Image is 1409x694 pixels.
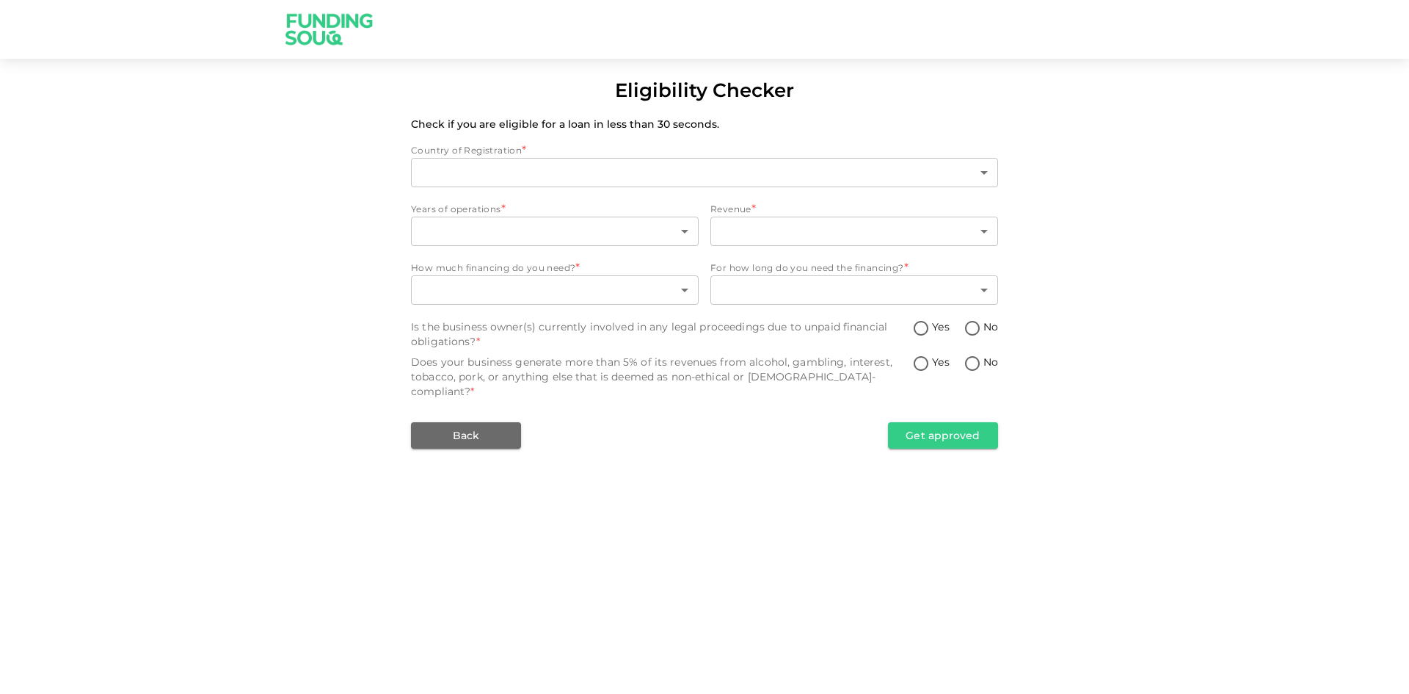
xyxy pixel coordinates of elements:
[411,422,521,449] button: Back
[411,262,575,273] span: How much financing do you need?
[411,203,501,214] span: Years of operations
[710,275,998,305] div: howLongFinancing
[710,262,904,273] span: For how long do you need the financing?
[411,158,998,187] div: countryOfRegistration
[411,275,699,305] div: howMuchAmountNeeded
[411,217,699,246] div: yearsOfOperations
[710,203,751,214] span: Revenue
[983,319,998,335] span: No
[411,319,912,349] div: Is the business owner(s) currently involved in any legal proceedings due to unpaid financial obli...
[932,355,949,370] span: Yes
[932,319,949,335] span: Yes
[615,76,794,105] div: Eligibility Checker
[411,355,912,399] div: Does your business generate more than 5% of its revenues from alcohol, gambling, interest, tobacc...
[710,217,998,246] div: revenue
[983,355,998,370] span: No
[411,117,998,131] p: Check if you are eligible for a loan in less than 30 seconds.
[411,145,522,156] span: Country of Registration
[888,422,998,449] button: Get approved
